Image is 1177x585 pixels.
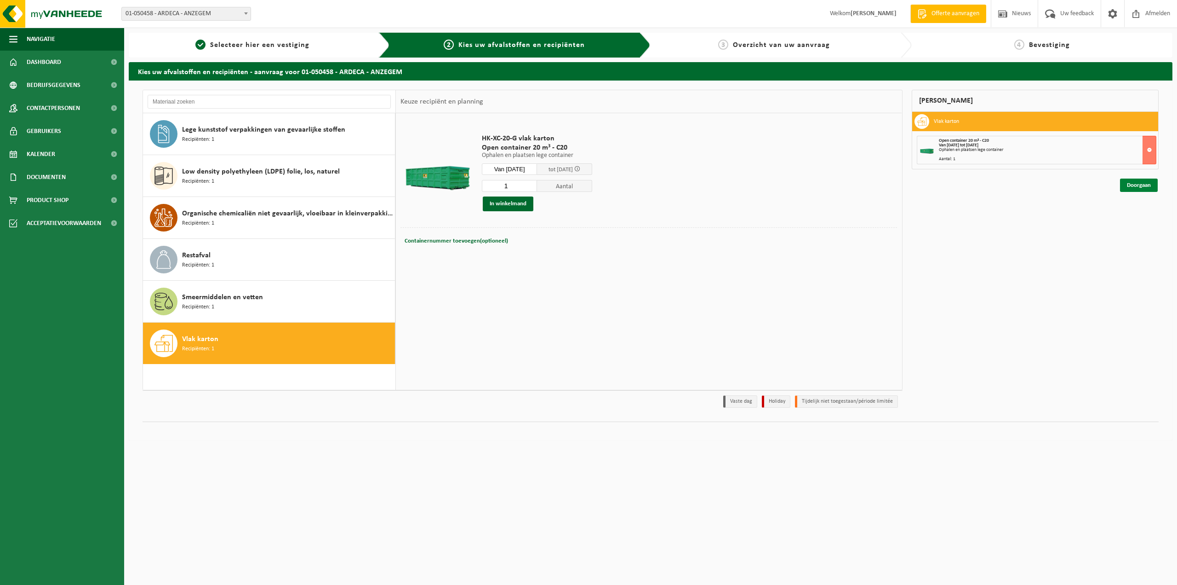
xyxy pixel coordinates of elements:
span: Organische chemicaliën niet gevaarlijk, vloeibaar in kleinverpakking [182,208,393,219]
span: Kies uw afvalstoffen en recipiënten [458,41,585,49]
span: Bedrijfsgegevens [27,74,80,97]
button: Vlak karton Recipiënten: 1 [143,323,395,364]
span: Recipiënten: 1 [182,345,214,353]
button: Smeermiddelen en vetten Recipiënten: 1 [143,281,395,323]
strong: [PERSON_NAME] [851,10,897,17]
h3: Vlak karton [934,114,959,129]
span: Contactpersonen [27,97,80,120]
span: 2 [444,40,454,50]
button: Restafval Recipiënten: 1 [143,239,395,281]
a: Doorgaan [1120,179,1158,192]
a: 1Selecteer hier een vestiging [133,40,371,51]
a: Offerte aanvragen [910,5,986,23]
span: Dashboard [27,51,61,74]
span: 1 [195,40,206,50]
li: Holiday [762,395,790,408]
button: Lege kunststof verpakkingen van gevaarlijke stoffen Recipiënten: 1 [143,113,395,155]
span: Recipiënten: 1 [182,303,214,312]
span: Recipiënten: 1 [182,135,214,144]
span: Recipiënten: 1 [182,261,214,270]
span: Vlak karton [182,334,218,345]
span: Kalender [27,143,55,166]
span: Selecteer hier een vestiging [210,41,309,49]
span: Lege kunststof verpakkingen van gevaarlijke stoffen [182,124,345,135]
span: Open container 20 m³ - C20 [482,143,592,152]
span: Acceptatievoorwaarden [27,212,101,235]
span: 4 [1014,40,1024,50]
li: Tijdelijk niet toegestaan/période limitée [795,395,898,408]
span: Gebruikers [27,120,61,143]
h2: Kies uw afvalstoffen en recipiënten - aanvraag voor 01-050458 - ARDECA - ANZEGEM [129,62,1172,80]
span: Navigatie [27,28,55,51]
p: Ophalen en plaatsen lege container [482,152,592,159]
span: Documenten [27,166,66,189]
span: Low density polyethyleen (LDPE) folie, los, naturel [182,166,340,177]
span: Bevestiging [1029,41,1070,49]
div: Ophalen en plaatsen lege container [939,148,1156,152]
button: Low density polyethyleen (LDPE) folie, los, naturel Recipiënten: 1 [143,155,395,197]
button: Organische chemicaliën niet gevaarlijk, vloeibaar in kleinverpakking Recipiënten: 1 [143,197,395,239]
input: Selecteer datum [482,163,537,175]
div: [PERSON_NAME] [912,90,1159,112]
span: Aantal [537,180,592,192]
span: Smeermiddelen en vetten [182,292,263,303]
span: Restafval [182,250,211,261]
span: Offerte aanvragen [929,9,982,18]
div: Keuze recipiënt en planning [396,90,488,113]
button: Containernummer toevoegen(optioneel) [404,235,509,248]
span: Containernummer toevoegen(optioneel) [405,238,508,244]
button: In winkelmand [483,197,533,211]
span: HK-XC-20-G vlak karton [482,134,592,143]
span: Recipiënten: 1 [182,177,214,186]
li: Vaste dag [723,395,757,408]
span: Open container 20 m³ - C20 [939,138,989,143]
span: Recipiënten: 1 [182,219,214,228]
span: tot [DATE] [549,167,573,173]
span: 3 [718,40,728,50]
input: Materiaal zoeken [148,95,391,109]
strong: Van [DATE] tot [DATE] [939,143,978,148]
span: Overzicht van uw aanvraag [733,41,830,49]
span: Product Shop [27,189,69,212]
div: Aantal: 1 [939,157,1156,162]
span: 01-050458 - ARDECA - ANZEGEM [122,7,251,20]
span: 01-050458 - ARDECA - ANZEGEM [121,7,251,21]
